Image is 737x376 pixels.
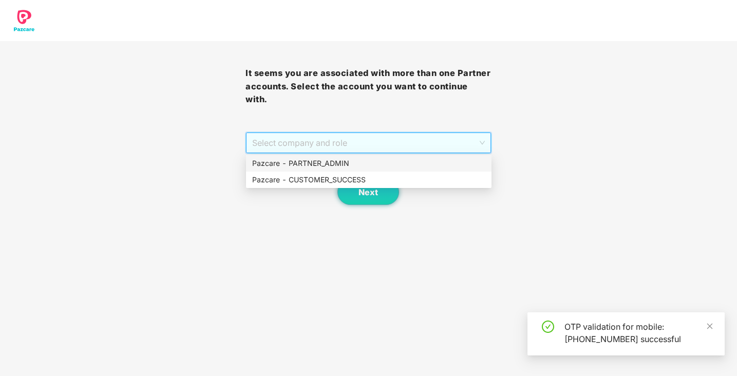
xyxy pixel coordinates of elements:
span: close [706,323,713,330]
span: Next [358,187,378,197]
div: OTP validation for mobile: [PHONE_NUMBER] successful [564,321,712,345]
div: Pazcare - PARTNER_ADMIN [246,155,492,172]
div: Pazcare - CUSTOMER_SUCCESS [246,172,492,188]
div: Pazcare - CUSTOMER_SUCCESS [252,174,485,185]
div: Pazcare - PARTNER_ADMIN [252,158,485,169]
button: Next [337,179,399,205]
span: check-circle [542,321,554,333]
span: Select company and role [252,133,484,153]
h3: It seems you are associated with more than one Partner accounts. Select the account you want to c... [245,67,491,106]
